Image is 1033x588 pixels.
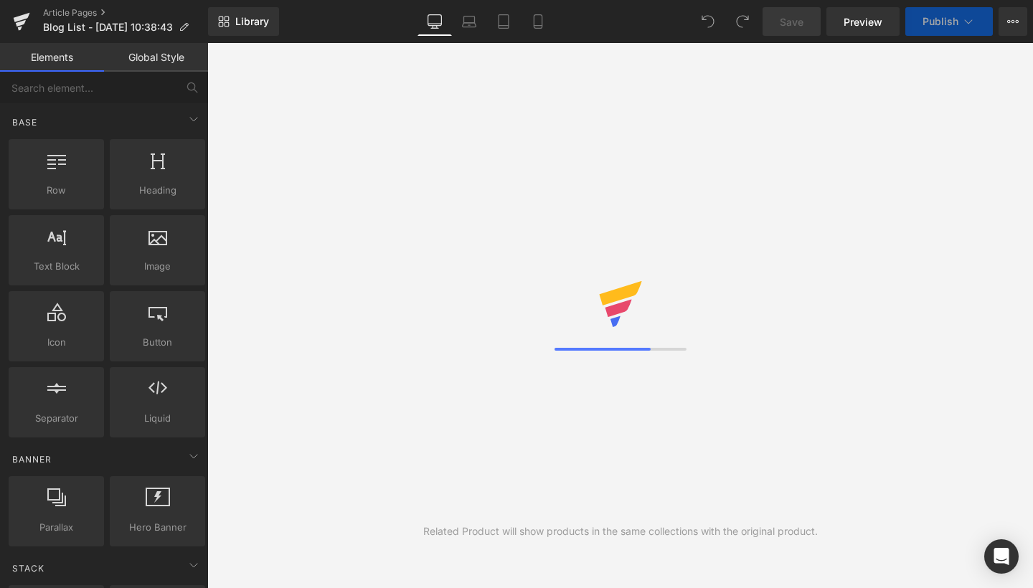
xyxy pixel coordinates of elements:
[486,7,521,36] a: Tablet
[11,561,46,575] span: Stack
[452,7,486,36] a: Laptop
[104,43,208,72] a: Global Style
[418,7,452,36] a: Desktop
[114,183,201,198] span: Heading
[208,7,279,36] a: New Library
[423,523,818,539] div: Related Product will show products in the same collections with the original product.
[11,452,53,466] span: Banner
[826,7,900,36] a: Preview
[13,411,100,426] span: Separator
[984,539,1019,574] div: Open Intercom Messenger
[905,7,993,36] button: Publish
[13,259,100,274] span: Text Block
[923,16,958,27] span: Publish
[694,7,722,36] button: Undo
[11,115,39,129] span: Base
[844,14,882,29] span: Preview
[114,520,201,535] span: Hero Banner
[521,7,555,36] a: Mobile
[43,22,173,33] span: Blog List - [DATE] 10:38:43
[728,7,757,36] button: Redo
[43,7,208,19] a: Article Pages
[235,15,269,28] span: Library
[999,7,1027,36] button: More
[114,411,201,426] span: Liquid
[13,335,100,350] span: Icon
[114,259,201,274] span: Image
[13,520,100,535] span: Parallax
[13,183,100,198] span: Row
[114,335,201,350] span: Button
[780,14,803,29] span: Save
